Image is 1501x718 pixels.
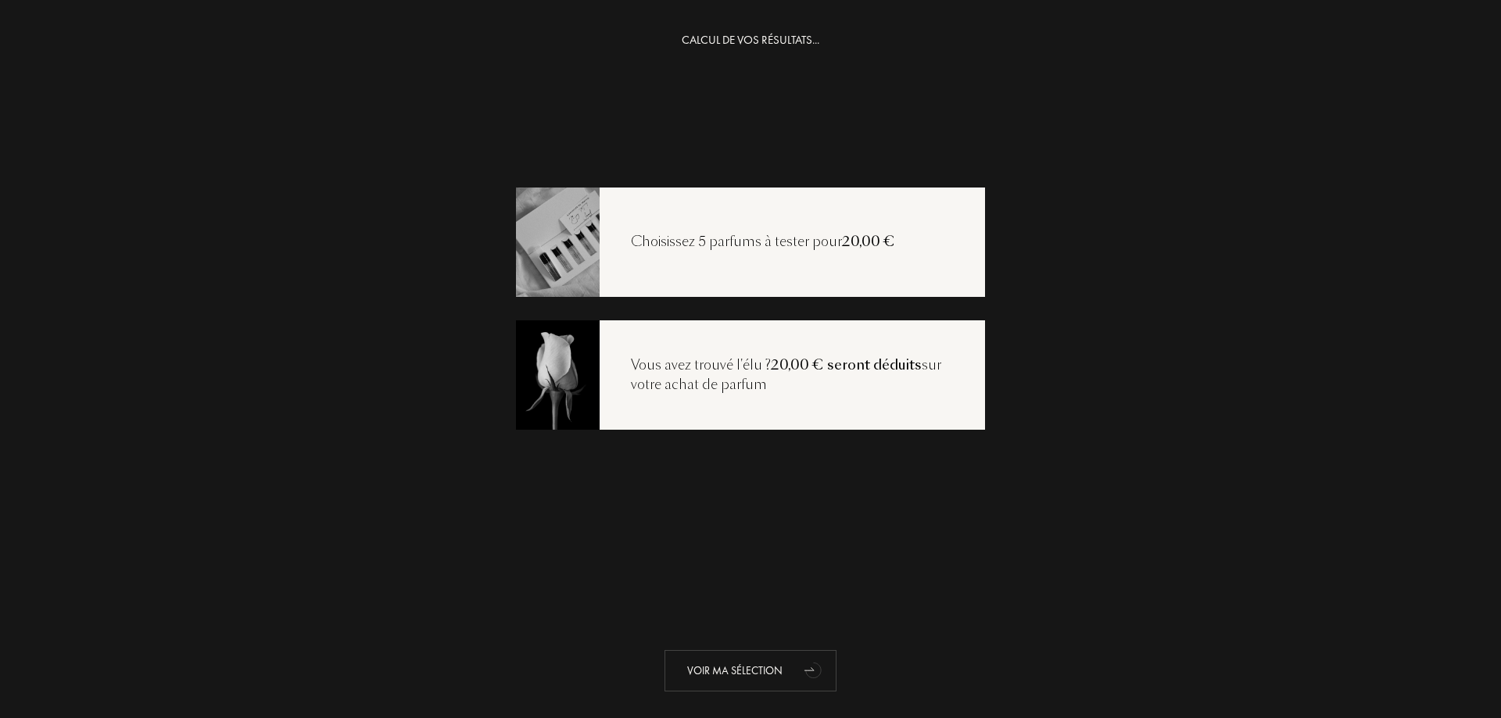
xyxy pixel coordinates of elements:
img: recoload3.png [515,318,600,430]
div: animation [798,654,829,685]
span: 20,00 € [842,232,895,251]
div: CALCUL DE VOS RÉSULTATS... [682,31,819,49]
div: Voir ma sélection [665,650,836,691]
img: recoload1.png [515,185,600,298]
span: 20,00 € seront déduits [771,355,922,374]
div: Choisissez 5 parfums à tester pour [600,232,926,252]
div: Vous avez trouvé l'élu ? sur votre achat de parfum [600,355,985,395]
